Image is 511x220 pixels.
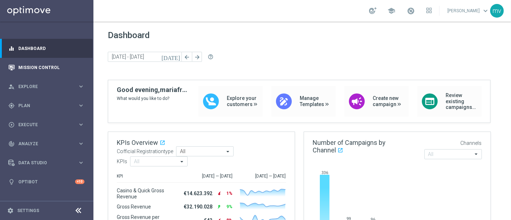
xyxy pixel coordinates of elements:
[490,4,504,18] div: mv
[17,208,39,213] a: Settings
[18,161,78,165] span: Data Studio
[8,179,85,185] button: lightbulb Optibot +10
[18,39,84,58] a: Dashboard
[18,104,78,108] span: Plan
[75,179,84,184] div: +10
[18,84,78,89] span: Explore
[8,83,15,90] i: person_search
[8,46,85,51] button: equalizer Dashboard
[8,45,15,52] i: equalizer
[18,123,78,127] span: Execute
[8,141,15,147] i: track_changes
[8,84,85,90] button: person_search Explore keyboard_arrow_right
[8,122,15,128] i: play_circle_outline
[18,58,84,77] a: Mission Control
[8,141,78,147] div: Analyze
[8,83,78,90] div: Explore
[78,102,84,109] i: keyboard_arrow_right
[8,122,78,128] div: Execute
[78,83,84,90] i: keyboard_arrow_right
[78,140,84,147] i: keyboard_arrow_right
[8,58,84,77] div: Mission Control
[18,142,78,146] span: Analyze
[8,102,15,109] i: gps_fixed
[8,122,85,128] button: play_circle_outline Execute keyboard_arrow_right
[78,121,84,128] i: keyboard_arrow_right
[8,39,84,58] div: Dashboard
[8,160,85,166] button: Data Studio keyboard_arrow_right
[8,141,85,147] button: track_changes Analyze keyboard_arrow_right
[447,5,490,16] a: [PERSON_NAME]keyboard_arrow_down
[8,65,85,70] button: Mission Control
[482,7,489,15] span: keyboard_arrow_down
[8,102,78,109] div: Plan
[8,179,15,185] i: lightbulb
[78,159,84,166] i: keyboard_arrow_right
[8,103,85,109] button: gps_fixed Plan keyboard_arrow_right
[18,172,75,191] a: Optibot
[387,7,395,15] span: school
[8,160,78,166] div: Data Studio
[8,172,84,191] div: Optibot
[7,207,14,214] i: settings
